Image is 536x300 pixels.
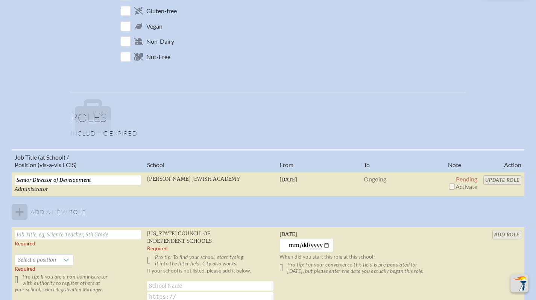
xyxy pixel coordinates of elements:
span: [US_STATE] Council of Independent Schools [147,230,212,244]
th: School [144,150,276,172]
span: Registration Manager [55,287,102,292]
span: Pending [456,175,477,183]
span: Ongoing [364,175,386,183]
th: Note [445,150,480,172]
p: Pro tip: For your convenience this field is pre-populated for [DATE], but please enter the date y... [279,262,442,274]
th: Job Title (at School) / Position (vis-a-vis FCIS) [12,150,144,172]
input: Job Title, eg, Science Teacher, 5th Grade [15,230,141,239]
span: Nut-Free [146,53,170,61]
span: Vegan [146,23,162,30]
span: [DATE] [279,231,297,238]
img: To the top [512,276,527,291]
span: Gluten-free [146,7,177,15]
span: [DATE] [279,177,297,183]
button: Scroll Top [510,274,528,292]
label: Required [15,241,35,247]
span: Administrator [15,186,48,192]
p: Pro tip: To find your school, start typing it into the filter field. City also works. [147,254,273,267]
input: Eg, Science Teacher, 5th Grade [15,175,141,185]
span: Required [15,266,35,272]
span: Activate [448,183,477,190]
p: When did you start this role at this school? [279,254,442,260]
span: [PERSON_NAME] Jewish Academy [147,176,240,182]
label: If your school is not listed, please add it below. [147,268,251,280]
th: Action [480,150,524,172]
label: Required [147,245,168,252]
input: School Name [147,281,273,291]
span: Select a position [15,255,59,265]
th: To [361,150,445,172]
span: Non-Dairy [146,38,174,45]
p: Pro tip: If you are a non-administrator with authority to register others at your school, select . [15,274,141,293]
p: Including expired [70,129,466,137]
h1: Roles [70,111,466,129]
th: From [276,150,361,172]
